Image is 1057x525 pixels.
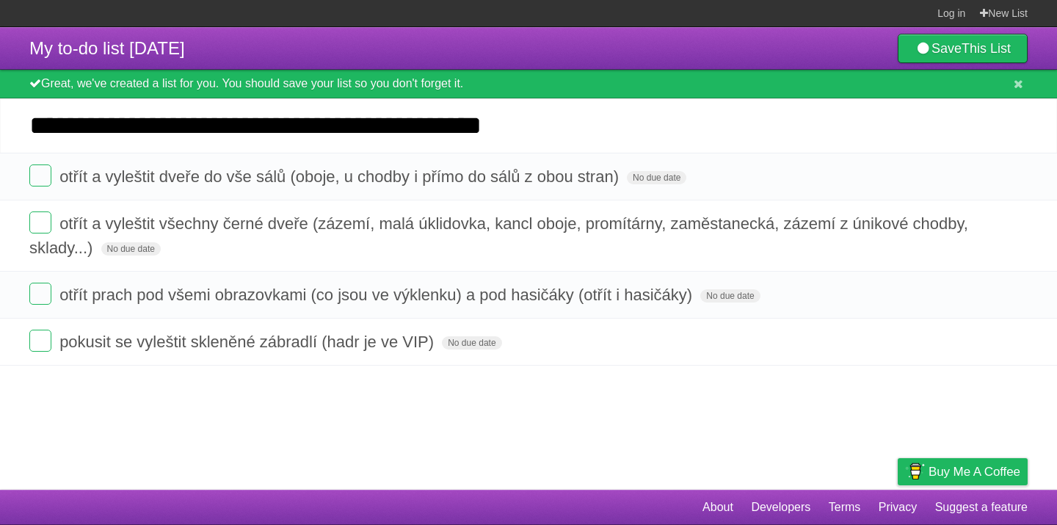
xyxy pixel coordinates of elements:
a: Privacy [879,493,917,521]
a: Terms [829,493,861,521]
span: otřít a vyleštit dveře do vše sálů (oboje, u chodby i přímo do sálů z obou stran) [59,167,622,186]
span: No due date [627,171,686,184]
a: SaveThis List [898,34,1028,63]
b: This List [962,41,1011,56]
label: Done [29,330,51,352]
span: otřít prach pod všemi obrazovkami (co jsou ve výklenku) a pod hasičáky (otřít i hasičáky) [59,286,696,304]
span: Buy me a coffee [929,459,1020,485]
span: No due date [442,336,501,350]
a: About [702,493,733,521]
label: Done [29,211,51,233]
a: Developers [751,493,810,521]
a: Suggest a feature [935,493,1028,521]
span: No due date [700,289,760,303]
span: otřít a vyleštit všechny černé dveře (zázemí, malá úklidovka, kancl oboje, promítárny, zaměstanec... [29,214,968,257]
img: Buy me a coffee [905,459,925,484]
span: No due date [101,242,161,256]
label: Done [29,283,51,305]
label: Done [29,164,51,187]
span: pokusit se vyleštit skleněné zábradlí (hadr je ve VIP) [59,333,437,351]
a: Buy me a coffee [898,458,1028,485]
span: My to-do list [DATE] [29,38,185,58]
